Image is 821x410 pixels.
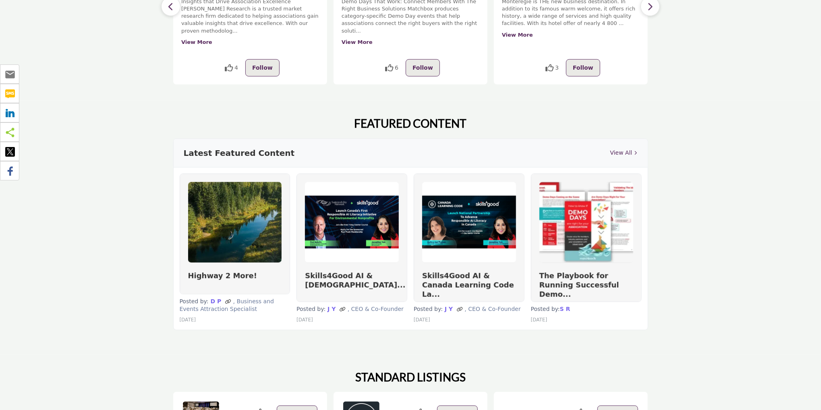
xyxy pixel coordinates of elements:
[180,298,274,313] span: , Business and Events Attraction Specialist
[539,182,633,263] img: The Playbook for Running Successful Demo...
[234,64,238,72] span: 4
[211,298,222,304] strong: D P
[180,298,290,313] p: Posted by:
[305,182,399,263] img: Skills4Good AI & Sustainability Network...
[445,306,453,312] strong: J Y
[406,59,440,77] button: Follow
[414,317,430,323] span: [DATE]
[342,39,373,45] a: View More
[209,298,224,304] a: D P
[610,149,637,157] a: View All
[296,305,407,313] p: Posted by:
[325,306,338,312] a: J Y
[180,317,196,323] span: [DATE]
[296,317,313,323] span: [DATE]
[355,117,467,130] h2: FEATURED CONTENT
[414,305,525,313] p: Posted by:
[252,64,273,71] span: Follow
[305,271,405,289] a: Skills4Good AI & [DEMOGRAPHIC_DATA]...
[395,64,398,72] span: 6
[555,64,559,72] span: 3
[422,271,514,299] a: Skills4Good AI & Canada Learning Code La...
[539,271,619,299] a: The Playbook for Running Successful Demo...
[566,59,600,77] button: Follow
[348,306,404,312] span: , CEO & Co-Founder
[531,317,547,323] span: [DATE]
[245,59,280,77] button: Follow
[465,306,521,312] span: , CEO & Co-Founder
[181,39,212,45] a: View More
[502,32,533,38] a: View More
[560,306,570,312] strong: S R
[443,306,455,312] a: J Y
[422,182,516,263] img: Skills4Good AI & Canada Learning Code La...
[573,64,593,71] span: Follow
[184,147,295,159] h3: Latest Featured Content
[355,371,466,384] h2: STANDARD LISTINGS
[531,305,642,313] p: Posted by:
[328,306,336,312] strong: J Y
[413,64,433,71] span: Follow
[188,182,282,263] img: Highway 2 More!
[188,271,257,280] a: Highway 2 More!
